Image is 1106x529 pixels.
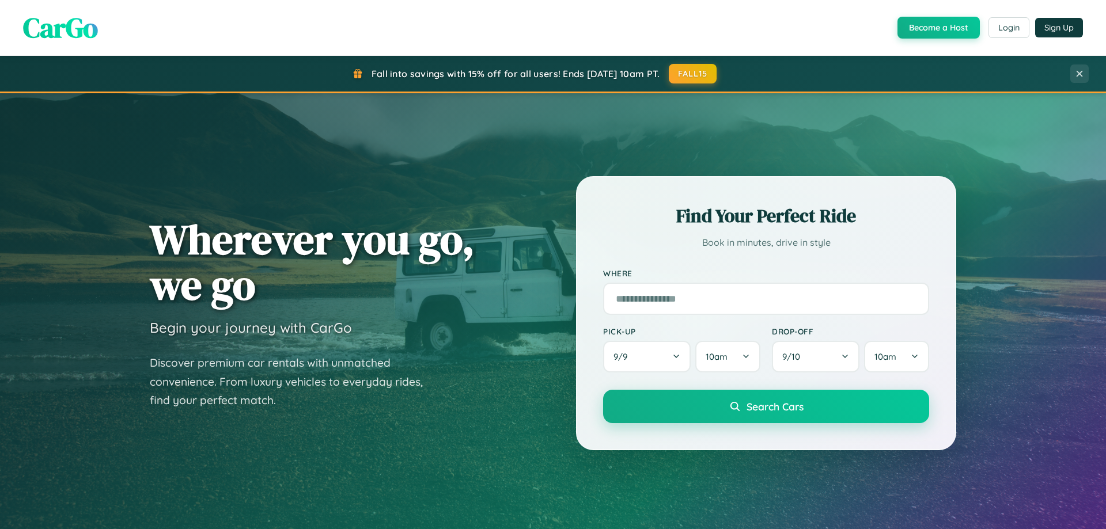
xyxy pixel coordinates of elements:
[603,326,760,336] label: Pick-up
[988,17,1029,38] button: Login
[150,353,438,410] p: Discover premium car rentals with unmatched convenience. From luxury vehicles to everyday rides, ...
[772,326,929,336] label: Drop-off
[695,341,760,372] button: 10am
[150,216,475,307] h1: Wherever you go, we go
[706,351,728,362] span: 10am
[897,17,980,39] button: Become a Host
[747,400,804,413] span: Search Cars
[772,341,859,372] button: 9/10
[603,268,929,278] label: Where
[874,351,896,362] span: 10am
[603,390,929,423] button: Search Cars
[864,341,929,372] button: 10am
[613,351,633,362] span: 9 / 9
[150,319,352,336] h3: Begin your journey with CarGo
[372,68,660,79] span: Fall into savings with 15% off for all users! Ends [DATE] 10am PT.
[1035,18,1083,37] button: Sign Up
[782,351,806,362] span: 9 / 10
[669,64,717,83] button: FALL15
[603,341,691,372] button: 9/9
[603,234,929,251] p: Book in minutes, drive in style
[603,203,929,229] h2: Find Your Perfect Ride
[23,9,98,47] span: CarGo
